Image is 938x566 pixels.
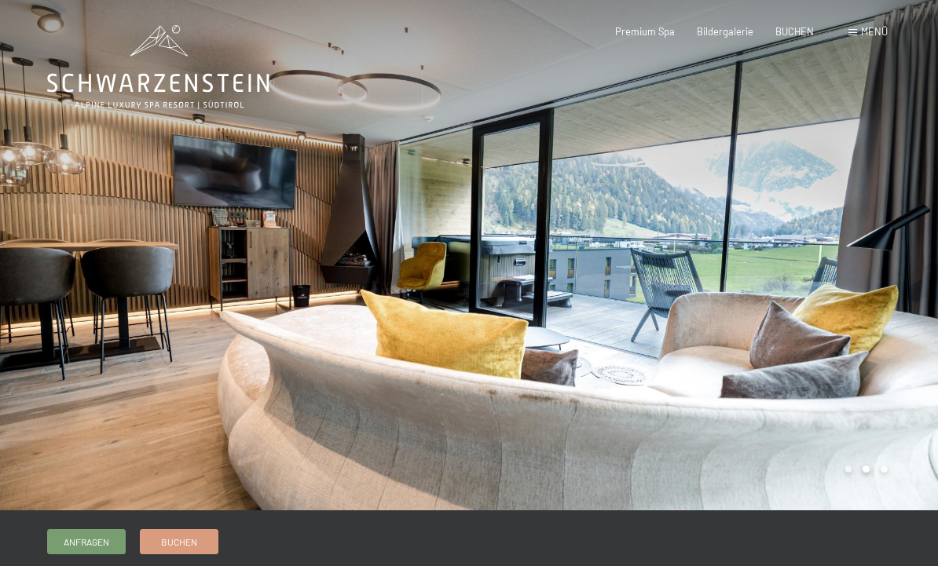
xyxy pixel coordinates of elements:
[64,535,109,549] span: Anfragen
[48,530,125,553] a: Anfragen
[141,530,218,553] a: Buchen
[161,535,197,549] span: Buchen
[775,25,814,38] a: BUCHEN
[861,25,888,38] span: Menü
[697,25,753,38] a: Bildergalerie
[615,25,675,38] a: Premium Spa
